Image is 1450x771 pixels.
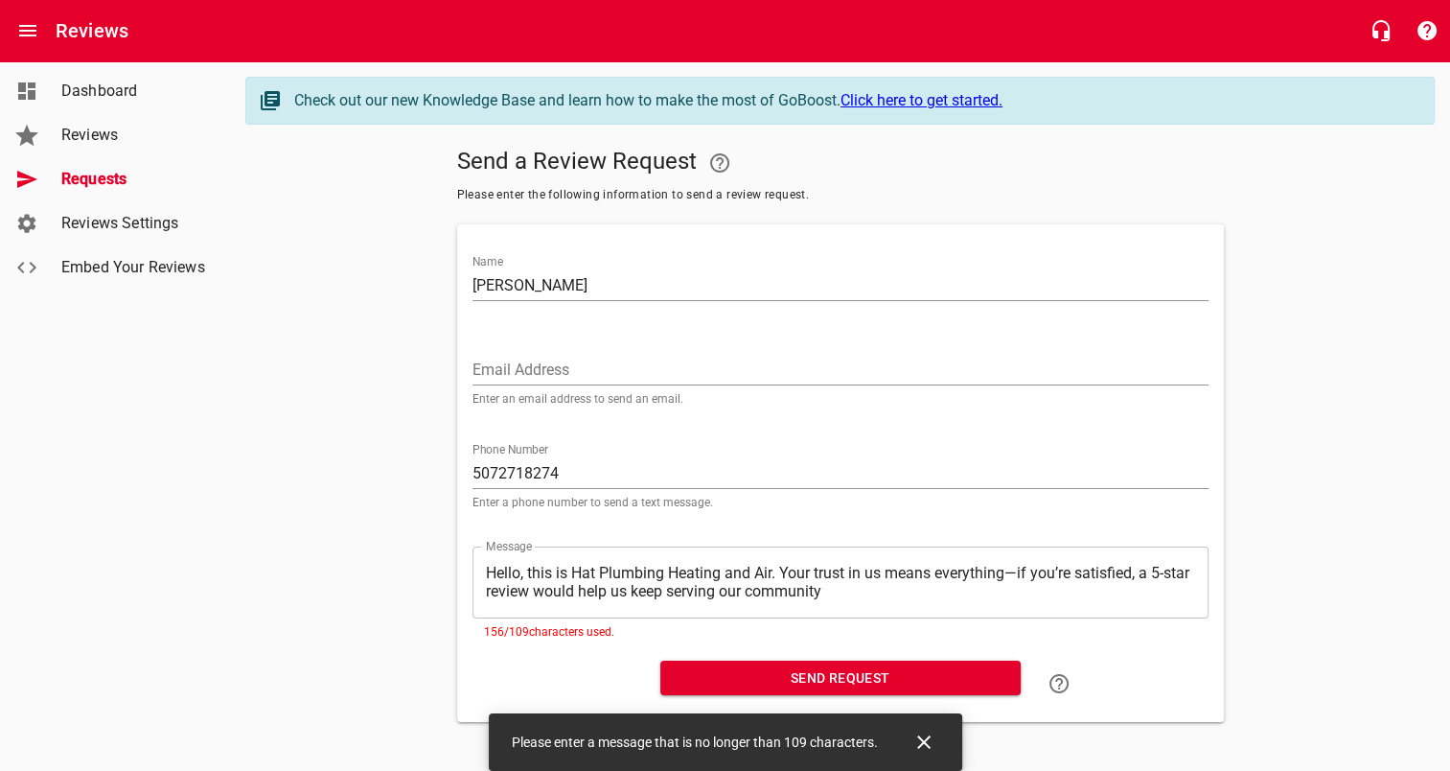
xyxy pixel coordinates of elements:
[472,256,503,268] label: Name
[457,140,1224,186] h5: Send a Review Request
[5,8,51,54] button: Open drawer
[676,666,1005,690] span: Send Request
[1404,8,1450,54] button: Support Portal
[472,444,548,456] label: Phone Number
[486,564,1195,600] textarea: Hello, this is Hat Plumbing Heating and Air. Your trust in us means everything—if you’re satisfie...
[901,719,947,765] button: Close
[512,735,878,750] span: Please enter a message that is no longer than 109 characters.
[61,168,207,191] span: Requests
[840,91,1002,109] a: Click here to get started.
[472,393,1208,405] p: Enter an email address to send an email.
[472,497,1208,508] p: Enter a phone number to send a text message.
[660,661,1021,696] button: Send Request
[61,256,207,279] span: Embed Your Reviews
[56,15,128,46] h6: Reviews
[457,186,1224,205] span: Please enter the following information to send a review request.
[484,625,614,639] span: 156 / 109 characters used.
[61,212,207,235] span: Reviews Settings
[1036,661,1082,707] a: Learn how to "Send a Review Request"
[697,140,743,186] a: Your Google or Facebook account must be connected to "Send a Review Request"
[61,124,207,147] span: Reviews
[61,80,207,103] span: Dashboard
[294,89,1415,112] div: Check out our new Knowledge Base and learn how to make the most of GoBoost.
[1358,8,1404,54] button: Live Chat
